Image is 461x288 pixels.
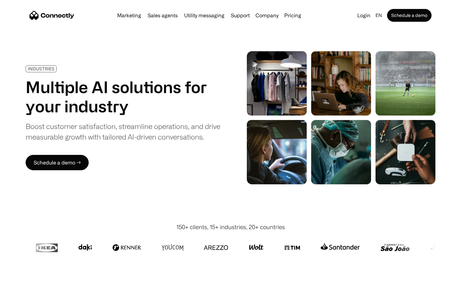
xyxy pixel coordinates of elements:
a: Schedule a demo → [26,155,89,170]
div: en [376,11,382,20]
a: Login [355,11,373,20]
a: Support [228,13,252,18]
h1: Multiple AI solutions for your industry [26,77,220,116]
a: Pricing [282,13,304,18]
a: Marketing [115,13,144,18]
aside: Language selected: English [6,276,38,286]
div: Company [255,11,279,20]
div: INDUSTRIES [28,66,54,71]
div: 150+ clients, 15+ industries, 20+ countries [176,223,285,231]
div: Boost customer satisfaction, streamline operations, and drive measurable growth with tailored AI-... [26,121,220,142]
a: Schedule a demo [387,9,432,22]
ul: Language list [13,277,38,286]
a: Utility messaging [182,13,227,18]
a: Sales agents [145,13,180,18]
